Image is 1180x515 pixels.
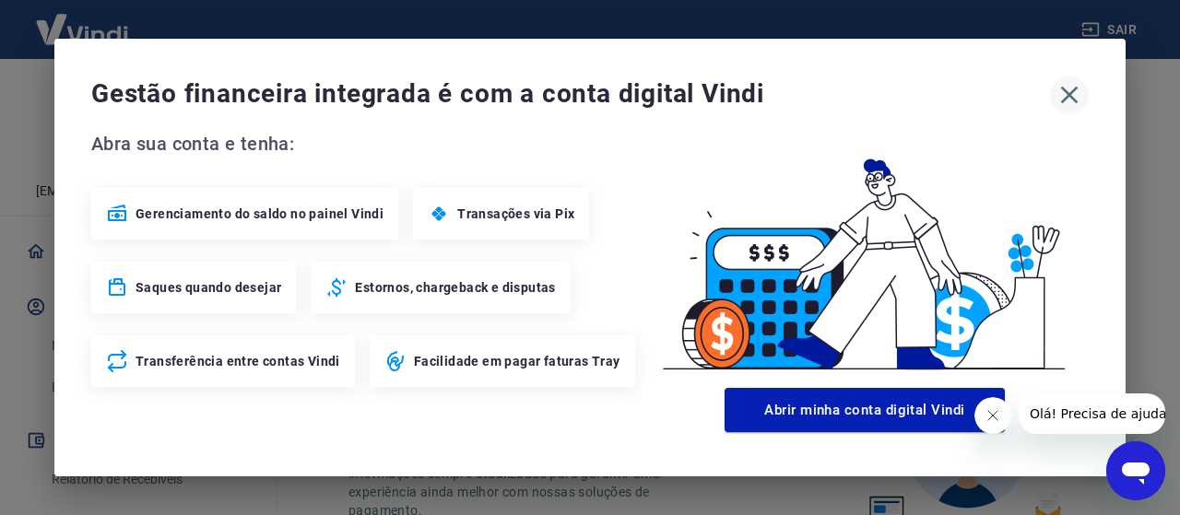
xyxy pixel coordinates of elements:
span: Abra sua conta e tenha: [91,129,641,158]
span: Saques quando desejar [136,278,281,297]
iframe: Botão para abrir a janela de mensagens [1106,441,1165,500]
span: Gerenciamento do saldo no painel Vindi [136,205,383,223]
button: Abrir minha conta digital Vindi [725,388,1005,432]
img: Good Billing [641,129,1089,380]
span: Transações via Pix [457,205,574,223]
span: Transferência entre contas Vindi [136,352,340,370]
span: Gestão financeira integrada é com a conta digital Vindi [91,76,1050,112]
span: Estornos, chargeback e disputas [355,278,555,297]
span: Olá! Precisa de ajuda? [11,13,155,28]
span: Facilidade em pagar faturas Tray [414,352,620,370]
iframe: Mensagem da empresa [1019,393,1165,434]
iframe: Fechar mensagem [974,397,1011,434]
